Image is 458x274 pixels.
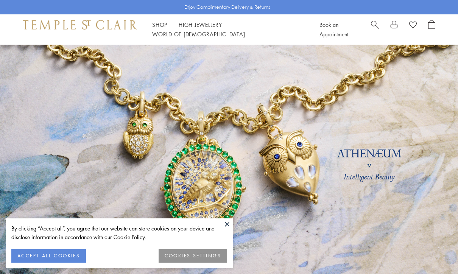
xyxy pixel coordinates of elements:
[319,21,348,38] a: Book an Appointment
[371,20,379,39] a: Search
[409,20,417,31] a: View Wishlist
[179,21,222,28] a: High JewelleryHigh Jewellery
[159,249,227,263] button: COOKIES SETTINGS
[428,20,435,39] a: Open Shopping Bag
[420,238,450,266] iframe: Gorgias live chat messenger
[184,3,270,11] p: Enjoy Complimentary Delivery & Returns
[11,249,86,263] button: ACCEPT ALL COOKIES
[11,224,227,241] div: By clicking “Accept all”, you agree that our website can store cookies on your device and disclos...
[152,30,245,38] a: World of [DEMOGRAPHIC_DATA]World of [DEMOGRAPHIC_DATA]
[152,20,302,39] nav: Main navigation
[23,20,137,29] img: Temple St. Clair
[152,21,167,28] a: ShopShop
